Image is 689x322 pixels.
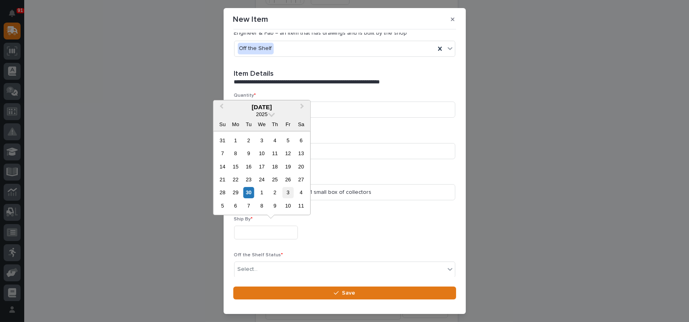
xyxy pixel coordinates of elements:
div: Th [270,119,281,130]
div: Choose Thursday, September 4th, 2025 [270,135,281,146]
div: Choose Friday, September 26th, 2025 [283,174,293,185]
button: Previous Month [214,101,227,114]
div: Choose Thursday, September 11th, 2025 [270,148,281,159]
div: Choose Sunday, October 5th, 2025 [217,200,228,211]
div: Mo [230,119,241,130]
div: Choose Friday, September 19th, 2025 [283,161,293,172]
button: Next Month [297,101,310,114]
div: Choose Monday, September 22nd, 2025 [230,174,241,185]
button: Save [233,287,456,299]
div: Choose Friday, October 10th, 2025 [283,200,293,211]
div: Choose Thursday, September 18th, 2025 [270,161,281,172]
div: Choose Friday, October 3rd, 2025 [283,187,293,198]
div: Choose Saturday, September 13th, 2025 [295,148,306,159]
div: Choose Wednesday, September 24th, 2025 [256,174,267,185]
div: Choose Tuesday, October 7th, 2025 [243,200,254,211]
div: Choose Tuesday, September 30th, 2025 [243,187,254,198]
div: Su [217,119,228,130]
span: Save [342,289,355,297]
div: Choose Monday, September 1st, 2025 [230,135,241,146]
div: Choose Wednesday, September 10th, 2025 [256,148,267,159]
div: Choose Thursday, September 25th, 2025 [270,174,281,185]
div: Choose Saturday, September 27th, 2025 [295,174,306,185]
div: [DATE] [214,104,310,111]
div: Tu [243,119,254,130]
div: Choose Friday, September 5th, 2025 [283,135,293,146]
div: We [256,119,267,130]
div: Choose Wednesday, September 17th, 2025 [256,161,267,172]
div: Choose Thursday, October 2nd, 2025 [270,187,281,198]
div: Sa [295,119,306,130]
h2: Item Details [234,70,274,79]
div: Choose Sunday, August 31st, 2025 [217,135,228,146]
div: Choose Wednesday, September 3rd, 2025 [256,135,267,146]
div: Choose Sunday, September 7th, 2025 [217,148,228,159]
div: month 2025-09 [216,134,308,212]
div: Choose Saturday, October 11th, 2025 [295,200,306,211]
div: Choose Wednesday, October 1st, 2025 [256,187,267,198]
div: Choose Monday, October 6th, 2025 [230,200,241,211]
div: Choose Thursday, October 9th, 2025 [270,200,281,211]
p: New Item [233,15,268,24]
div: Choose Tuesday, September 9th, 2025 [243,148,254,159]
div: Choose Saturday, October 4th, 2025 [295,187,306,198]
div: Choose Friday, September 12th, 2025 [283,148,293,159]
div: Choose Monday, September 15th, 2025 [230,161,241,172]
span: Off the Shelf Status [234,253,283,258]
div: Choose Wednesday, October 8th, 2025 [256,200,267,211]
div: Choose Monday, September 8th, 2025 [230,148,241,159]
div: Choose Sunday, September 14th, 2025 [217,161,228,172]
div: Off the Shelf [238,43,274,54]
div: Choose Saturday, September 20th, 2025 [295,161,306,172]
div: Choose Tuesday, September 2nd, 2025 [243,135,254,146]
div: Choose Sunday, September 28th, 2025 [217,187,228,198]
div: Choose Tuesday, September 23rd, 2025 [243,174,254,185]
div: Choose Tuesday, September 16th, 2025 [243,161,254,172]
span: 2025 [256,111,267,117]
div: Choose Monday, September 29th, 2025 [230,187,241,198]
span: Quantity [234,93,256,98]
div: Choose Sunday, September 21st, 2025 [217,174,228,185]
div: Fr [283,119,293,130]
div: Choose Saturday, September 6th, 2025 [295,135,306,146]
div: Select... [238,265,258,274]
